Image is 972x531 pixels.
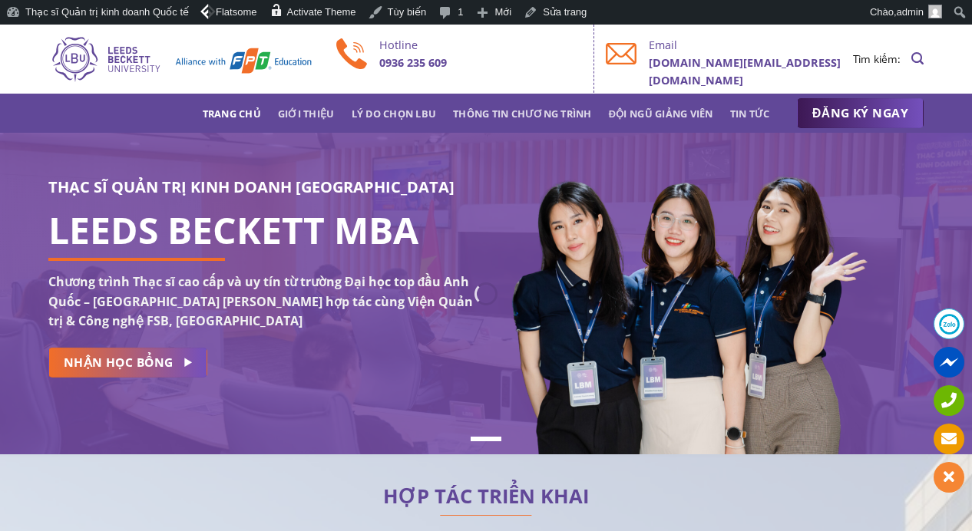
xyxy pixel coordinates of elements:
[48,35,313,84] img: Thạc sĩ Quản trị kinh doanh Quốc tế
[797,98,924,129] a: ĐĂNG KÝ NGAY
[64,353,174,372] span: NHẬN HỌC BỔNG
[379,55,447,70] b: 0936 235 609
[48,348,207,378] a: NHẬN HỌC BỔNG
[48,221,474,239] h1: LEEDS BECKETT MBA
[352,100,437,127] a: Lý do chọn LBU
[48,489,924,504] h2: HỢP TÁC TRIỂN KHAI
[440,515,532,516] img: line-lbu.jpg
[203,100,261,127] a: Trang chủ
[48,175,474,200] h3: THẠC SĨ QUẢN TRỊ KINH DOANH [GEOGRAPHIC_DATA]
[609,100,713,127] a: Đội ngũ giảng viên
[278,100,335,127] a: Giới thiệu
[379,36,583,54] p: Hotline
[812,104,908,123] span: ĐĂNG KÝ NGAY
[649,36,852,54] p: Email
[897,6,924,18] span: admin
[853,51,901,68] li: Tìm kiếm:
[453,100,592,127] a: Thông tin chương trình
[730,100,770,127] a: Tin tức
[48,273,473,329] strong: Chương trình Thạc sĩ cao cấp và uy tín từ trường Đại học top đầu Anh Quốc – [GEOGRAPHIC_DATA] [PE...
[649,55,841,87] b: [DOMAIN_NAME][EMAIL_ADDRESS][DOMAIN_NAME]
[471,437,501,441] li: Page dot 1
[911,44,924,74] a: Search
